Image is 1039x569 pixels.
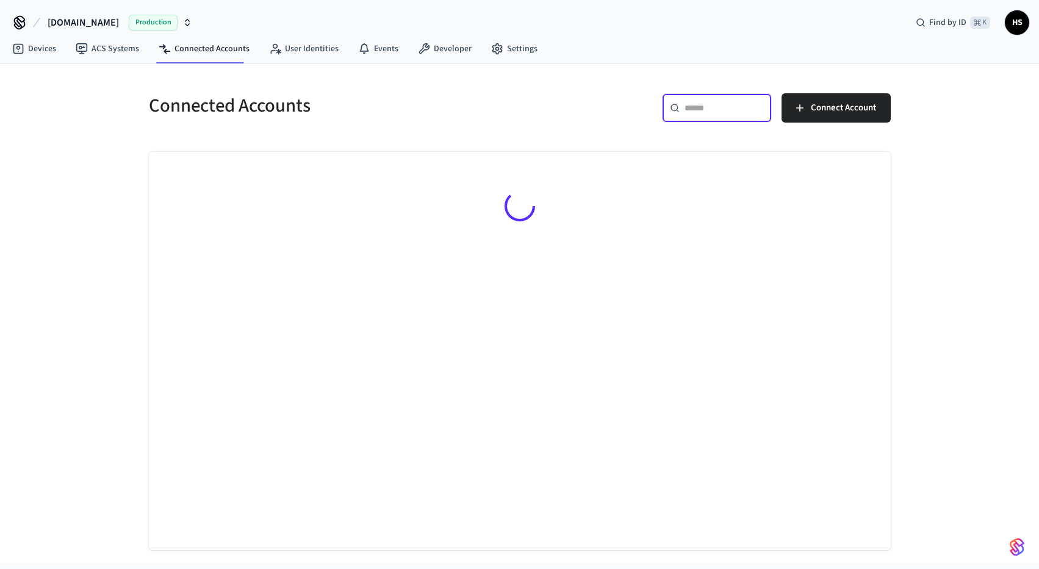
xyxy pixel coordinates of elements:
span: [DOMAIN_NAME] [48,15,119,30]
span: HS [1006,12,1028,34]
img: SeamLogoGradient.69752ec5.svg [1010,537,1024,557]
div: Find by ID⌘ K [906,12,1000,34]
a: Developer [408,38,481,60]
button: HS [1005,10,1029,35]
button: Connect Account [782,93,891,123]
h5: Connected Accounts [149,93,512,118]
span: Production [129,15,178,30]
span: Connect Account [811,100,876,116]
span: ⌘ K [970,16,990,29]
a: Devices [2,38,66,60]
a: Connected Accounts [149,38,259,60]
a: Settings [481,38,547,60]
a: Events [348,38,408,60]
span: Find by ID [929,16,966,29]
a: User Identities [259,38,348,60]
a: ACS Systems [66,38,149,60]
